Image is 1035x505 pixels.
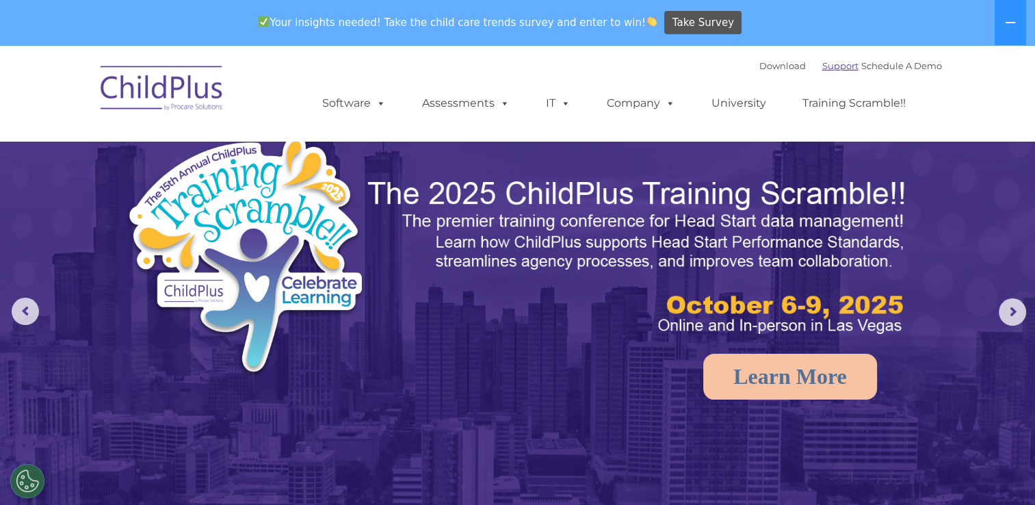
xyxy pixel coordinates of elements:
[94,56,231,125] img: ChildPlus by Procare Solutions
[698,90,780,117] a: University
[593,90,689,117] a: Company
[703,354,877,400] a: Learn More
[253,9,663,36] span: Your insights needed! Take the child care trends survey and enter to win!
[309,90,399,117] a: Software
[672,11,734,35] span: Take Survey
[664,11,742,35] a: Take Survey
[759,60,942,71] font: |
[646,16,657,27] img: 👏
[259,16,269,27] img: ✅
[190,90,232,101] span: Last name
[408,90,523,117] a: Assessments
[190,146,248,157] span: Phone number
[10,464,44,498] button: Cookies Settings
[789,90,919,117] a: Training Scramble!!
[532,90,584,117] a: IT
[822,60,859,71] a: Support
[759,60,806,71] a: Download
[861,60,942,71] a: Schedule A Demo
